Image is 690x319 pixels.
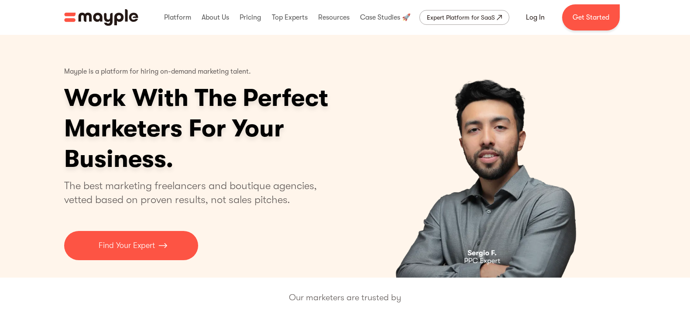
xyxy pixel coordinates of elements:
[515,7,555,28] a: Log In
[64,61,251,83] p: Mayple is a platform for hiring on-demand marketing talent.
[354,35,626,278] div: 1 of 4
[99,240,155,251] p: Find Your Expert
[64,179,327,207] p: The best marketing freelancers and boutique agencies, vetted based on proven results, not sales p...
[199,3,231,31] div: About Us
[316,3,352,31] div: Resources
[419,10,509,25] a: Expert Platform for SaaS
[427,12,495,23] div: Expert Platform for SaaS
[64,231,198,260] a: Find Your Expert
[270,3,310,31] div: Top Experts
[237,3,263,31] div: Pricing
[162,3,193,31] div: Platform
[64,9,138,26] a: home
[64,9,138,26] img: Mayple logo
[64,83,396,174] h1: Work With The Perfect Marketers For Your Business.
[354,35,626,278] div: carousel
[562,4,620,31] a: Get Started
